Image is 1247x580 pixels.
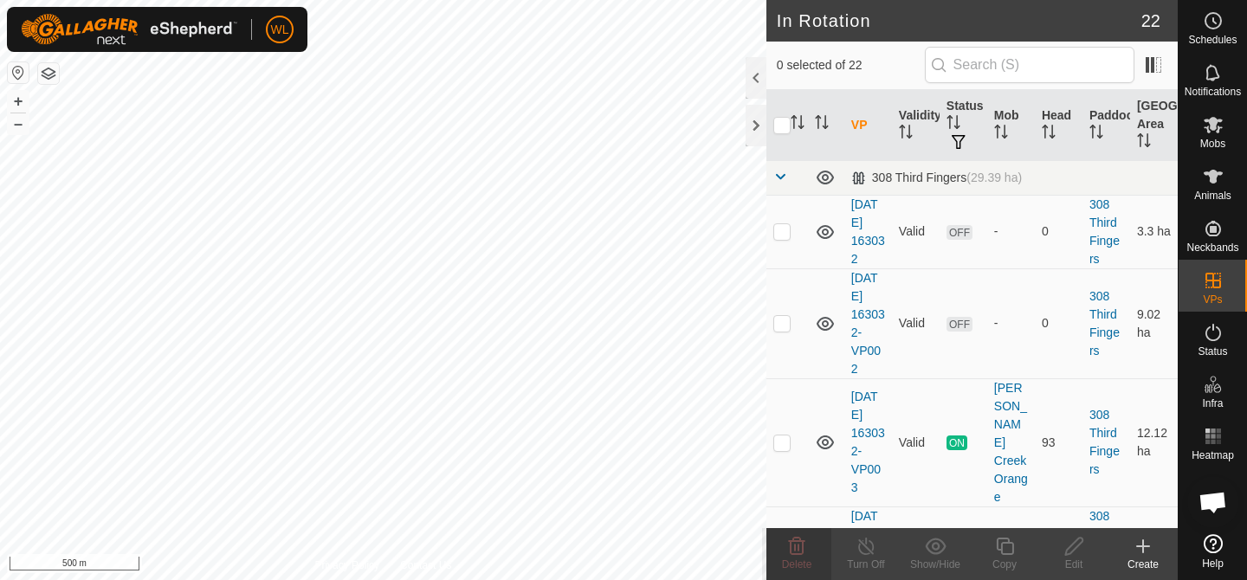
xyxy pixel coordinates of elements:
span: 0 selected of 22 [777,56,925,74]
span: Animals [1194,190,1231,201]
div: - [994,222,1028,241]
div: - [994,314,1028,332]
div: Copy [970,557,1039,572]
a: Contact Us [400,557,451,573]
span: Infra [1202,398,1223,409]
p-sorticon: Activate to sort [1137,136,1151,150]
a: 308 Third Fingers [1089,408,1120,476]
div: Edit [1039,557,1108,572]
img: Gallagher Logo [21,14,237,45]
a: [DATE] 163032 [851,197,885,266]
span: Schedules [1188,35,1237,45]
p-sorticon: Activate to sort [994,127,1008,141]
p-sorticon: Activate to sort [1089,127,1103,141]
a: Help [1179,527,1247,576]
p-sorticon: Activate to sort [815,118,829,132]
td: 0 [1035,506,1082,580]
span: Help [1202,558,1224,569]
span: ON [947,435,967,450]
button: Map Layers [38,63,59,84]
th: Mob [987,90,1035,161]
div: [PERSON_NAME] Creek Orange [994,379,1028,506]
a: 308 Third Fingers [1089,509,1120,577]
button: + [8,91,29,112]
span: Neckbands [1186,242,1238,253]
td: 0 [1035,268,1082,378]
th: Paddock [1082,90,1130,161]
span: WL [271,21,289,39]
p-sorticon: Activate to sort [1042,127,1056,141]
span: OFF [947,225,972,240]
td: 12.12 ha [1130,378,1178,506]
div: 308 Third Fingers [851,171,1022,185]
p-sorticon: Activate to sort [947,118,960,132]
th: Head [1035,90,1082,161]
td: Valid [892,506,940,580]
th: Validity [892,90,940,161]
button: – [8,113,29,134]
td: 93 [1035,378,1082,506]
td: Valid [892,195,940,268]
input: Search (S) [925,47,1134,83]
a: 308 Third Fingers [1089,197,1120,266]
a: 308 Third Fingers [1089,289,1120,358]
span: Status [1198,346,1227,357]
div: Create [1108,557,1178,572]
td: Valid [892,268,940,378]
td: 0 [1035,195,1082,268]
div: Turn Off [831,557,901,572]
a: [DATE] 163332 [851,509,885,577]
span: (29.39 ha) [966,171,1022,184]
span: Heatmap [1192,450,1234,461]
th: Status [940,90,987,161]
span: 22 [1141,8,1160,34]
h2: In Rotation [777,10,1141,31]
a: Privacy Policy [314,557,379,573]
span: OFF [947,317,972,332]
td: 9.02 ha [1130,268,1178,378]
p-sorticon: Activate to sort [791,118,804,132]
td: Valid [892,378,940,506]
p-sorticon: Activate to sort [899,127,913,141]
span: Notifications [1185,87,1241,97]
th: [GEOGRAPHIC_DATA] Area [1130,90,1178,161]
a: [DATE] 163032-VP002 [851,271,885,376]
span: VPs [1203,294,1222,305]
button: Reset Map [8,62,29,83]
div: Show/Hide [901,557,970,572]
span: Mobs [1200,139,1225,149]
td: 3.3 ha [1130,195,1178,268]
a: [DATE] 163032-VP003 [851,390,885,494]
th: VP [844,90,892,161]
td: 2.59 ha [1130,506,1178,580]
span: Delete [782,558,812,570]
div: Open chat [1187,476,1239,528]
